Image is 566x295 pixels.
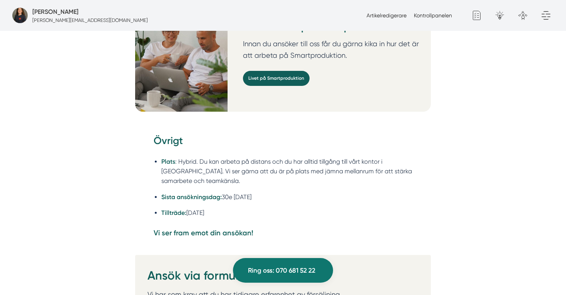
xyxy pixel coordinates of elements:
[12,8,28,23] img: foretagsbild-pa-smartproduktion-ett-foretag-i-dalarnas-lan.jpg
[367,12,407,18] a: Artikelredigerare
[32,7,79,17] h5: Administratör
[161,157,412,186] li: : Hybrid. Du kan arbeta på distans och du har alltid tillgång till vårt kontor i [GEOGRAPHIC_DATA...
[414,12,452,18] a: Kontrollpanelen
[161,193,222,201] strong: Sista ansökningsdag:
[161,208,412,218] li: [DATE]
[32,17,148,24] p: [PERSON_NAME][EMAIL_ADDRESS][DOMAIN_NAME]
[154,134,412,152] h3: Övrigt
[161,209,186,216] strong: Tillträde:
[243,38,425,61] p: Innan du ansöker till oss får du gärna kika in hur det är att arbeta på Smartproduktion.
[243,71,310,86] a: Livet på Smartproduktion
[233,258,333,283] a: Ring oss: 070 681 52 22
[161,192,412,202] li: 30e [DATE]
[154,229,253,237] strong: Vi ser fram emot din ansökan!
[161,158,175,165] strong: Plats
[248,265,315,276] span: Ring oss: 070 681 52 22
[135,2,228,112] img: Personal på Smartproduktion
[147,267,419,289] h2: Ansök via formuläret nedan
